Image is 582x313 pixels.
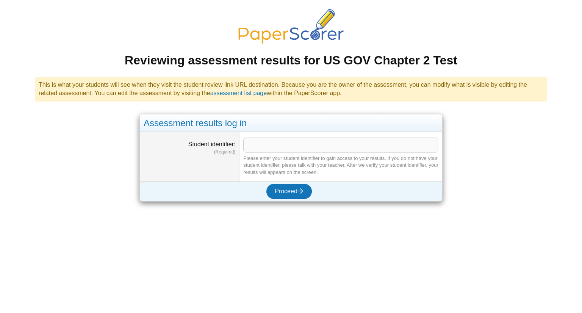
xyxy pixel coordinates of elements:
[266,184,312,199] button: Proceed
[144,149,235,155] dfn: (Required)
[140,114,442,132] div: Assessment results log in
[188,141,236,147] label: Student identifier
[35,77,547,102] div: This is what your students will see when they visit the student review link URL destination. Beca...
[31,52,551,69] h1: Reviewing assessment results for US GOV Chapter 2 Test
[210,90,267,96] a: assessment list page
[234,9,348,44] img: PaperScorer
[243,155,438,176] div: Please enter your student identifier to gain access to your results. If you do not have your stud...
[275,188,304,194] span: Proceed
